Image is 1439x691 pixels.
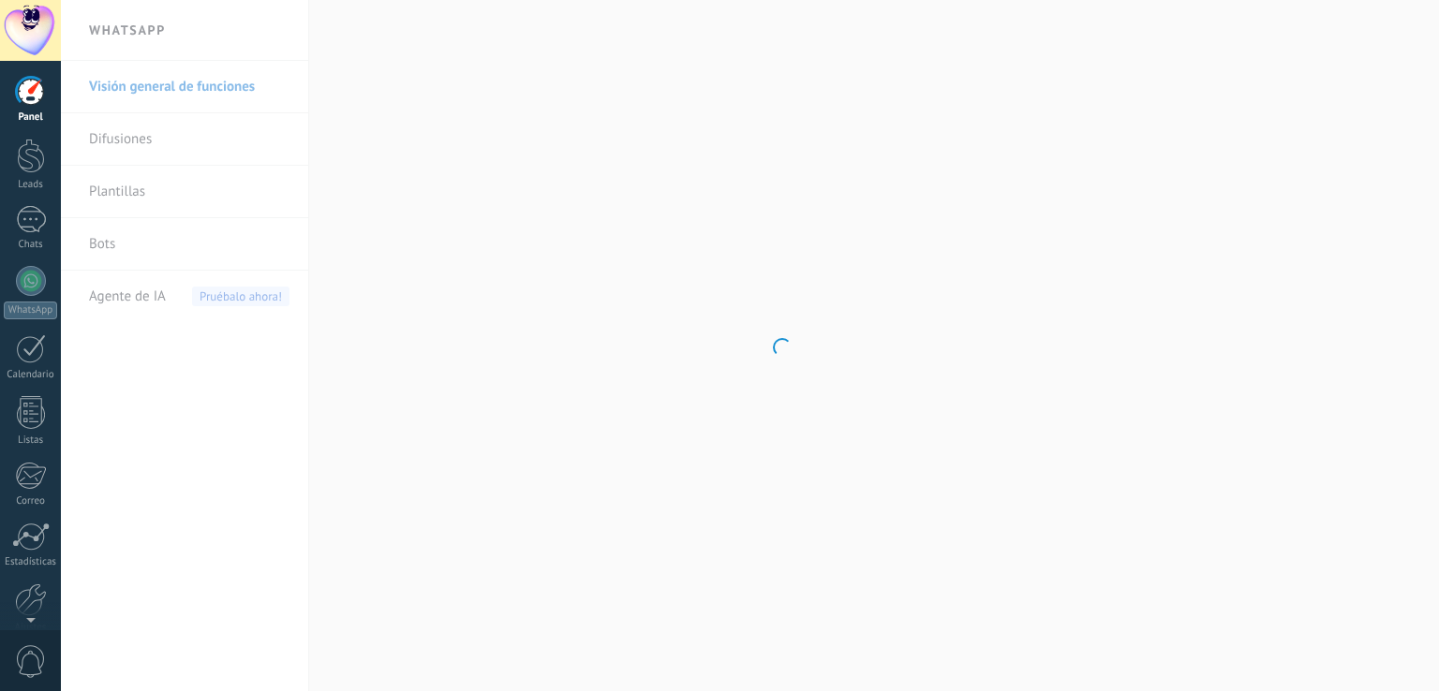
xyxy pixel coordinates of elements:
div: Calendario [4,369,58,381]
div: Correo [4,495,58,507]
div: WhatsApp [4,301,57,319]
div: Leads [4,179,58,191]
div: Chats [4,239,58,251]
div: Estadísticas [4,556,58,568]
div: Panel [4,111,58,124]
div: Listas [4,434,58,447]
